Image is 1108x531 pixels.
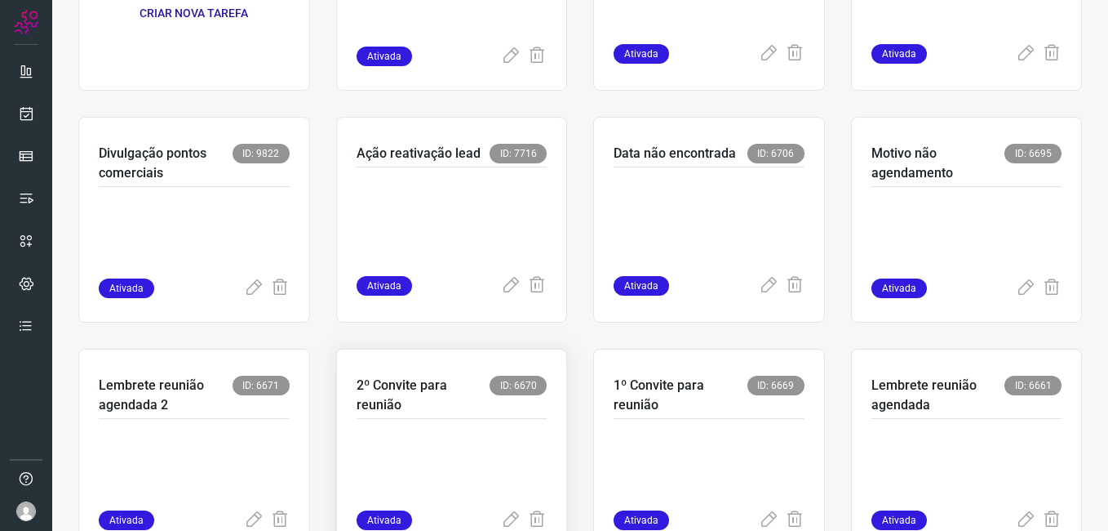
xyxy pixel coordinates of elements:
p: Lembrete reunião agendada [871,376,1005,415]
span: Ativada [357,47,412,66]
span: ID: 7716 [490,144,547,163]
img: avatar-user-boy.jpg [16,502,36,521]
p: 1º Convite para reunião [614,376,747,415]
p: Lembrete reunião agendada 2 [99,376,233,415]
span: ID: 6669 [747,376,804,395]
span: Ativada [614,44,669,64]
span: ID: 6695 [1004,144,1061,163]
span: ID: 6671 [233,376,290,395]
span: Ativada [99,511,154,530]
span: ID: 6661 [1004,376,1061,395]
span: Ativada [614,511,669,530]
span: Ativada [99,279,154,298]
span: Ativada [357,276,412,296]
p: Motivo não agendamento [871,144,1005,183]
p: Data não encontrada [614,144,736,163]
span: ID: 6706 [747,144,804,163]
span: ID: 9822 [233,144,290,163]
span: Ativada [871,511,927,530]
span: ID: 6670 [490,376,547,395]
p: Ação reativação lead [357,144,481,163]
img: Logo [14,10,38,34]
span: Ativada [357,511,412,530]
span: Ativada [614,276,669,296]
p: Divulgação pontos comerciais [99,144,233,183]
span: Ativada [871,279,927,298]
p: 2º Convite para reunião [357,376,490,415]
span: Ativada [871,44,927,64]
p: CRIAR NOVA TAREFA [140,5,248,22]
